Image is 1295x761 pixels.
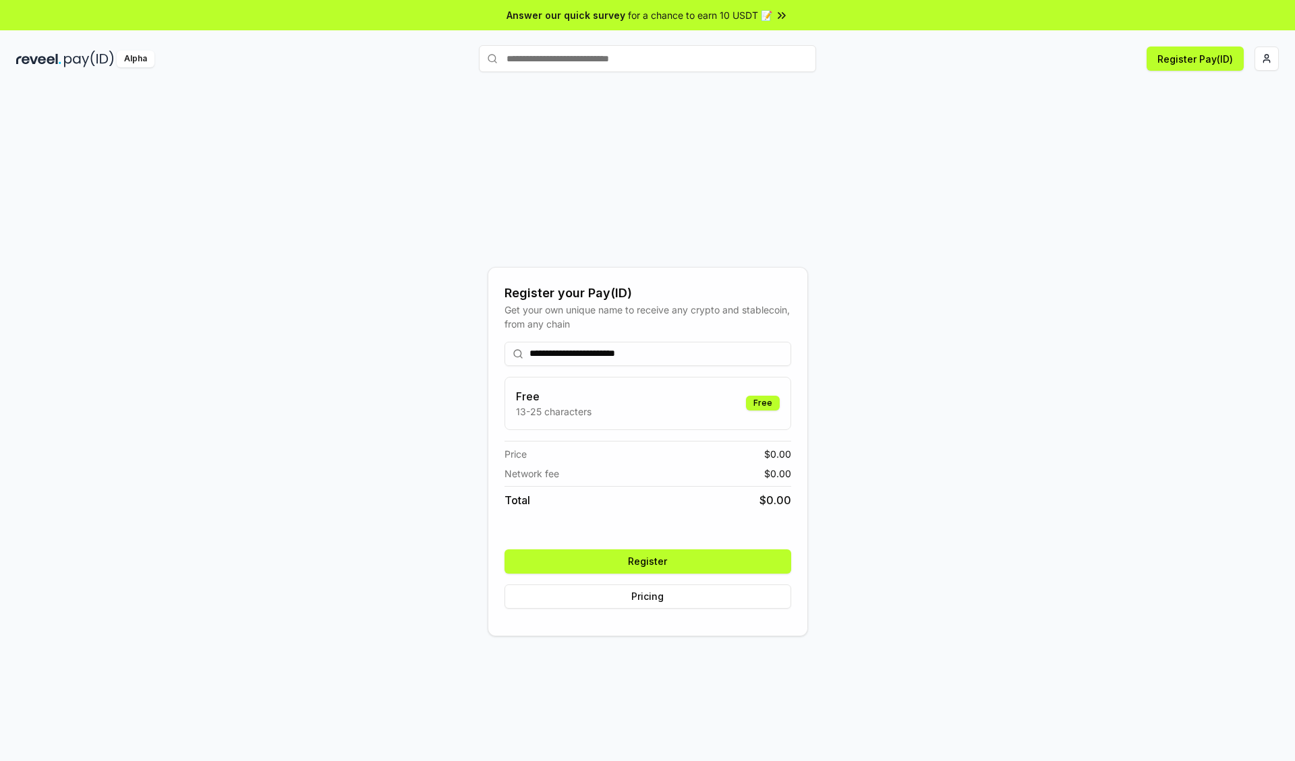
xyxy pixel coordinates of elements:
[505,447,527,461] span: Price
[764,447,791,461] span: $ 0.00
[746,396,780,410] div: Free
[64,51,114,67] img: pay_id
[516,388,592,404] h3: Free
[507,8,625,22] span: Answer our quick survey
[505,549,791,574] button: Register
[505,303,791,331] div: Get your own unique name to receive any crypto and stablecoin, from any chain
[505,466,559,481] span: Network fee
[505,584,791,609] button: Pricing
[764,466,791,481] span: $ 0.00
[117,51,154,67] div: Alpha
[1147,47,1244,71] button: Register Pay(ID)
[628,8,772,22] span: for a chance to earn 10 USDT 📝
[505,284,791,303] div: Register your Pay(ID)
[516,404,592,419] p: 13-25 characters
[759,492,791,508] span: $ 0.00
[505,492,530,508] span: Total
[16,51,61,67] img: reveel_dark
